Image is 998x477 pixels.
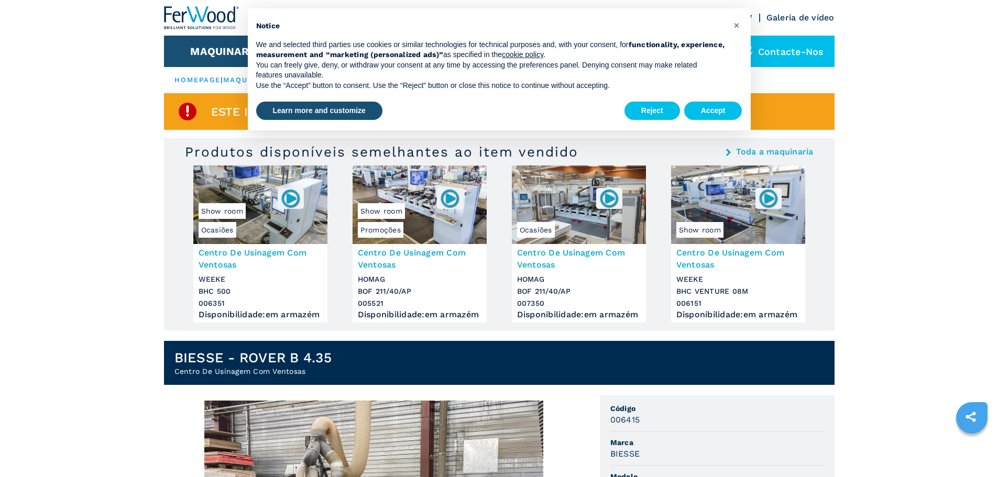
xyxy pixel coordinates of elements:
img: 006151 [758,188,778,208]
h3: HOMAG BOF 211/40/AP 007350 [517,273,641,309]
span: Ocasiões [199,222,236,238]
h3: 006415 [610,414,640,426]
div: Disponibilidade : em armazém [517,312,641,317]
button: Accept [684,102,742,120]
h1: BIESSE - ROVER B 4.35 [174,349,332,366]
h2: Notice [256,21,726,31]
a: Centro De Usinagem Com Ventosas HOMAG BOF 211/40/APOcasiões007350Centro De Usinagem Com VentosasH... [512,165,646,323]
img: Centro De Usinagem Com Ventosas HOMAG BOF 211/40/AP [353,165,487,244]
h3: Produtos disponíveis semelhantes ao item vendido [185,143,578,160]
h3: HOMAG BOF 211/40/AP 005521 [358,273,481,309]
span: Show room [358,203,405,219]
div: Disponibilidade : em armazém [358,312,481,317]
div: Disponibilidade : em armazém [199,312,322,317]
span: Este item já foi vendido [211,106,370,118]
a: Centro De Usinagem Com Ventosas WEEKE BHC VENTURE 08MShow room006151Centro De Usinagem Com Ventos... [671,165,805,323]
p: You can freely give, deny, or withdraw your consent at any time by accessing the preferences pane... [256,60,726,81]
button: Learn more and customize [256,102,382,120]
h3: Centro De Usinagem Com Ventosas [358,247,481,271]
a: Toda a maquinaria [736,148,813,156]
img: 007350 [599,188,619,208]
h3: Centro De Usinagem Com Ventosas [517,247,641,271]
a: sharethis [958,404,984,430]
img: Ferwood [164,6,239,29]
span: Código [610,403,824,414]
span: Ocasiões [517,222,555,238]
a: Centro De Usinagem Com Ventosas HOMAG BOF 211/40/APPromoçõesShow room005521Centro De Usinagem Com... [353,165,487,323]
a: maquinaria [223,76,278,84]
h3: Centro De Usinagem Com Ventosas [676,247,800,271]
button: Close this notice [729,17,745,34]
span: Marca [610,437,824,448]
iframe: Chat [953,430,990,469]
button: Reject [624,102,680,120]
span: × [733,19,740,31]
h3: BIESSE [610,448,640,460]
a: Galeria de vídeo [766,13,835,23]
strong: functionality, experience, measurement and “marketing (personalized ads)” [256,40,725,59]
img: 006351 [280,188,301,208]
h3: WEEKE BHC VENTURE 08M 006151 [676,273,800,309]
h2: Centro De Usinagem Com Ventosas [174,366,332,376]
span: Promoções [358,222,403,238]
a: Centro De Usinagem Com Ventosas WEEKE BHC 500OcasiõesShow room006351Centro De Usinagem Com Ventos... [193,165,327,323]
p: We and selected third parties use cookies or similar technologies for technical purposes and, wit... [256,40,726,60]
a: HOMEPAGE [174,76,221,84]
img: SoldProduct [177,101,198,122]
div: Disponibilidade : em armazém [676,312,800,317]
h3: Centro De Usinagem Com Ventosas [199,247,322,271]
span: Show room [199,203,246,219]
img: 005521 [440,188,460,208]
div: Contacte-nos [732,36,835,67]
p: Use the “Accept” button to consent. Use the “Reject” button or close this notice to continue with... [256,81,726,91]
span: | [221,76,223,84]
img: Centro De Usinagem Com Ventosas WEEKE BHC 500 [193,165,327,244]
a: cookie policy [502,50,543,59]
span: Show room [676,222,723,238]
h3: WEEKE BHC 500 006351 [199,273,322,309]
button: Maquinaria [190,45,260,58]
img: Centro De Usinagem Com Ventosas HOMAG BOF 211/40/AP [512,165,646,244]
img: Centro De Usinagem Com Ventosas WEEKE BHC VENTURE 08M [671,165,805,244]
